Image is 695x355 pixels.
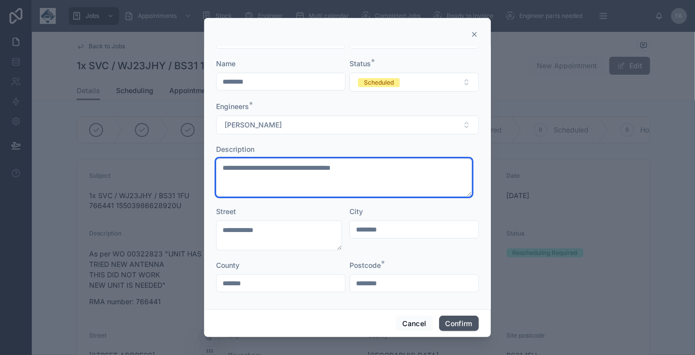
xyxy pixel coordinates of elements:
[349,261,381,269] span: Postcode
[364,78,394,87] div: Scheduled
[216,59,235,68] span: Name
[225,120,282,130] span: [PERSON_NAME]
[216,102,249,111] span: Engineers
[216,261,239,269] span: County
[216,116,479,134] button: Select Button
[396,316,433,332] button: Cancel
[349,73,479,92] button: Select Button
[216,207,236,216] span: Street
[439,316,479,332] button: Confirm
[349,59,371,68] span: Status
[216,145,254,153] span: Description
[349,207,363,216] span: City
